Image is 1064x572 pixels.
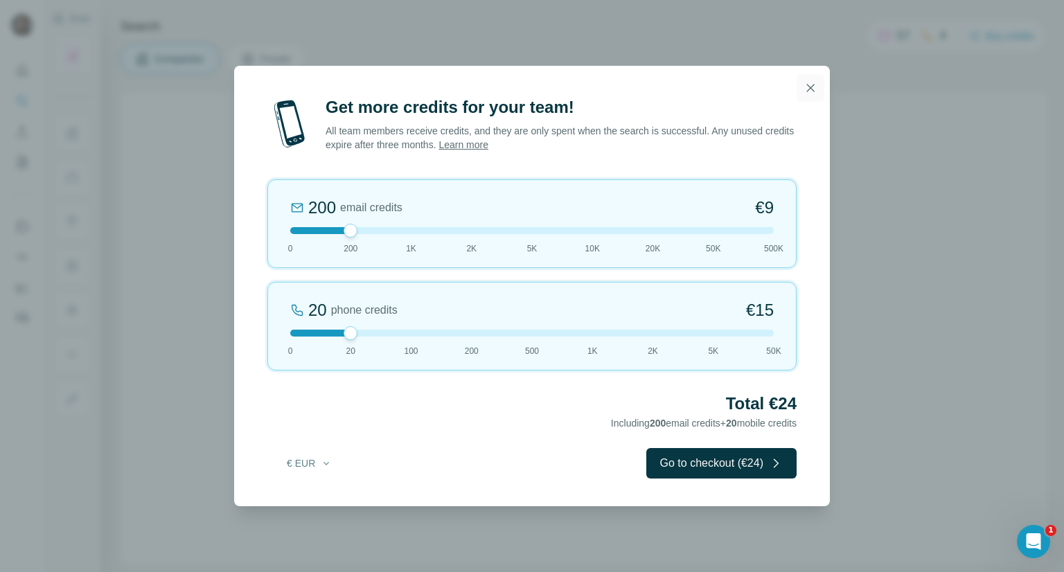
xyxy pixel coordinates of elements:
[646,448,797,479] button: Go to checkout (€24)
[277,451,342,476] button: € EUR
[267,96,312,152] img: mobile-phone
[611,418,797,429] span: Including email credits + mobile credits
[755,197,774,219] span: €9
[404,345,418,357] span: 100
[706,242,720,255] span: 50K
[340,199,402,216] span: email credits
[346,345,355,357] span: 20
[288,242,293,255] span: 0
[764,242,783,255] span: 500K
[308,197,336,219] div: 200
[585,242,600,255] span: 10K
[267,393,797,415] h2: Total €24
[527,242,538,255] span: 5K
[406,242,416,255] span: 1K
[746,299,774,321] span: €15
[525,345,539,357] span: 500
[1045,525,1056,536] span: 1
[465,345,479,357] span: 200
[650,418,666,429] span: 200
[587,345,598,357] span: 1K
[648,345,658,357] span: 2K
[726,418,737,429] span: 20
[438,139,488,150] a: Learn more
[766,345,781,357] span: 50K
[326,124,797,152] p: All team members receive credits, and they are only spent when the search is successful. Any unus...
[708,345,718,357] span: 5K
[646,242,660,255] span: 20K
[344,242,357,255] span: 200
[1017,525,1050,558] iframe: Intercom live chat
[288,345,293,357] span: 0
[466,242,477,255] span: 2K
[331,302,398,319] span: phone credits
[308,299,327,321] div: 20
